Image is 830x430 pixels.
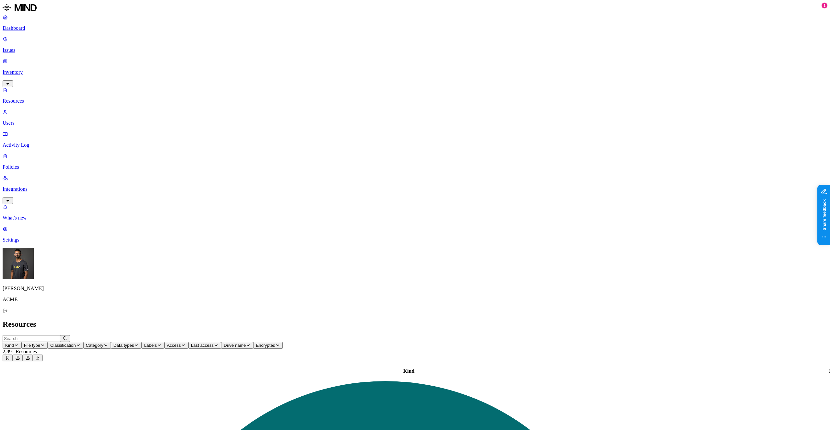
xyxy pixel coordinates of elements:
[822,3,827,8] div: 1
[144,343,157,348] span: Labels
[3,109,827,126] a: Users
[3,3,37,13] img: MIND
[3,120,827,126] p: Users
[3,98,827,104] p: Resources
[3,3,827,14] a: MIND
[86,343,103,348] span: Category
[3,69,827,75] p: Inventory
[50,343,76,348] span: Classification
[3,186,827,192] p: Integrations
[4,368,814,374] div: Kind
[24,343,40,348] span: File type
[3,215,827,221] p: What's new
[3,237,827,243] p: Settings
[5,343,14,348] span: Kind
[167,343,181,348] span: Access
[224,343,246,348] span: Drive name
[3,297,827,302] p: ACME
[256,343,275,348] span: Encrypted
[3,335,60,342] input: Search
[3,175,827,203] a: Integrations
[3,248,34,279] img: Amit Cohen
[3,14,827,31] a: Dashboard
[113,343,134,348] span: Data types
[3,349,37,354] span: 2,891 Resources
[191,343,214,348] span: Last access
[3,320,827,329] h2: Resources
[3,204,827,221] a: What's new
[3,58,827,86] a: Inventory
[3,226,827,243] a: Settings
[3,36,827,53] a: Issues
[3,25,827,31] p: Dashboard
[3,164,827,170] p: Policies
[3,153,827,170] a: Policies
[3,131,827,148] a: Activity Log
[3,47,827,53] p: Issues
[3,87,827,104] a: Resources
[3,142,827,148] p: Activity Log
